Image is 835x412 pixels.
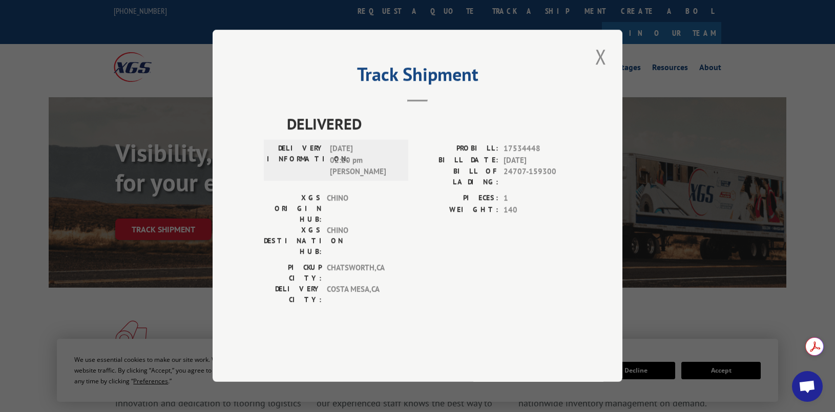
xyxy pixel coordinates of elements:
span: 24707-159300 [504,166,571,188]
label: BILL DATE: [418,155,498,166]
label: PIECES: [418,193,498,205]
label: WEIGHT: [418,204,498,216]
span: [DATE] 02:20 pm [PERSON_NAME] [330,143,399,178]
label: BILL OF LADING: [418,166,498,188]
span: DELIVERED [287,113,571,136]
span: 1 [504,193,571,205]
span: CHINO [327,225,396,257]
label: PICKUP CITY: [264,263,322,284]
label: DELIVERY INFORMATION: [267,143,325,178]
span: 140 [504,204,571,216]
span: 17534448 [504,143,571,155]
span: CHATSWORTH , CA [327,263,396,284]
label: XGS ORIGIN HUB: [264,193,322,225]
h2: Track Shipment [264,67,571,86]
span: CHINO [327,193,396,225]
span: [DATE] [504,155,571,166]
label: PROBILL: [418,143,498,155]
label: XGS DESTINATION HUB: [264,225,322,257]
a: Open chat [792,371,823,402]
label: DELIVERY CITY: [264,284,322,306]
button: Close modal [592,42,610,71]
span: COSTA MESA , CA [327,284,396,306]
